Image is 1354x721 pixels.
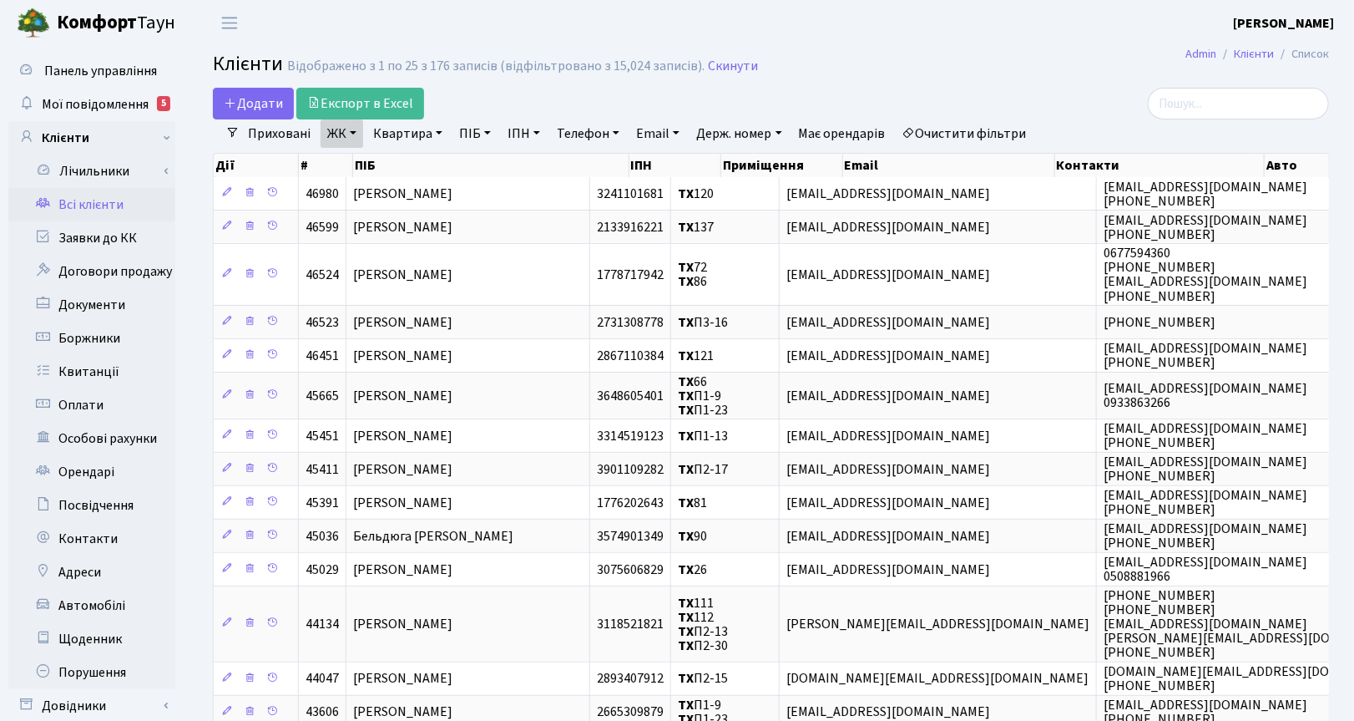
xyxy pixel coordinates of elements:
[353,154,629,177] th: ПІБ
[299,154,353,177] th: #
[786,387,990,405] span: [EMAIL_ADDRESS][DOMAIN_NAME]
[678,527,707,546] span: 90
[678,696,694,714] b: ТХ
[1104,486,1307,519] span: [EMAIL_ADDRESS][DOMAIN_NAME] [PHONE_NUMBER]
[306,670,339,688] span: 44047
[786,313,990,332] span: [EMAIL_ADDRESS][DOMAIN_NAME]
[157,96,170,111] div: 5
[452,119,498,148] a: ПІБ
[1104,313,1215,332] span: [PHONE_NUMBER]
[629,119,686,148] a: Email
[678,670,728,688] span: П2-15
[1104,520,1307,552] span: [EMAIL_ADDRESS][DOMAIN_NAME] [PHONE_NUMBER]
[306,313,339,332] span: 46523
[678,561,707,579] span: 26
[353,313,452,332] span: [PERSON_NAME]
[597,494,664,512] span: 1776202643
[8,622,175,656] a: Щоденник
[57,9,175,38] span: Таун
[678,527,694,546] b: ТХ
[306,561,339,579] span: 45029
[678,494,707,512] span: 81
[306,387,339,405] span: 45665
[597,185,664,203] span: 3241101681
[786,427,990,445] span: [EMAIL_ADDRESS][DOMAIN_NAME]
[19,155,175,188] a: Лічильники
[678,387,694,405] b: ТХ
[690,119,788,148] a: Держ. номер
[678,347,694,365] b: ТХ
[786,527,990,546] span: [EMAIL_ADDRESS][DOMAIN_NAME]
[597,527,664,546] span: 3574901349
[8,589,175,622] a: Автомобілі
[8,455,175,489] a: Орендарі
[678,608,694,627] b: ТХ
[678,258,694,277] b: ТХ
[353,615,452,633] span: [PERSON_NAME]
[597,427,664,445] span: 3314519123
[353,670,452,688] span: [PERSON_NAME]
[1104,211,1307,244] span: [EMAIL_ADDRESS][DOMAIN_NAME] [PHONE_NUMBER]
[224,94,283,113] span: Додати
[1265,154,1329,177] th: Авто
[678,313,694,332] b: ТХ
[678,273,694,292] b: ТХ
[786,266,990,284] span: [EMAIL_ADDRESS][DOMAIN_NAME]
[597,561,664,579] span: 3075606829
[8,255,175,288] a: Договори продажу
[1104,339,1307,372] span: [EMAIL_ADDRESS][DOMAIN_NAME] [PHONE_NUMBER]
[8,288,175,322] a: Документи
[678,637,694,655] b: ТХ
[306,427,339,445] span: 45451
[42,95,149,114] span: Мої повідомлення
[8,422,175,455] a: Особові рахунки
[306,460,339,479] span: 45411
[306,615,339,633] span: 44134
[209,9,250,37] button: Переключити навігацію
[678,460,728,479] span: П2-17
[678,622,694,641] b: ТХ
[353,527,513,546] span: Бельдюга [PERSON_NAME]
[1055,154,1266,177] th: Контакти
[678,347,714,365] span: 121
[1104,453,1307,485] span: [EMAIL_ADDRESS][DOMAIN_NAME] [PHONE_NUMBER]
[1104,244,1307,305] span: 0677594360 [PHONE_NUMBER] [EMAIL_ADDRESS][DOMAIN_NAME] [PHONE_NUMBER]
[678,594,728,655] span: 111 112 П2-13 П2-30
[306,266,339,284] span: 46524
[353,266,452,284] span: [PERSON_NAME]
[786,347,990,365] span: [EMAIL_ADDRESS][DOMAIN_NAME]
[597,460,664,479] span: 3901109282
[353,218,452,236] span: [PERSON_NAME]
[8,188,175,221] a: Всі клієнти
[792,119,892,148] a: Має орендарів
[597,615,664,633] span: 3118521821
[1160,37,1354,72] nav: breadcrumb
[353,494,452,512] span: [PERSON_NAME]
[1185,45,1216,63] a: Admin
[678,594,694,612] b: ТХ
[843,154,1055,177] th: Email
[678,218,694,236] b: ТХ
[306,185,339,203] span: 46980
[786,460,990,479] span: [EMAIL_ADDRESS][DOMAIN_NAME]
[353,427,452,445] span: [PERSON_NAME]
[1233,14,1334,33] b: [PERSON_NAME]
[306,218,339,236] span: 46599
[213,88,294,119] a: Додати
[501,119,547,148] a: ІПН
[1104,419,1307,452] span: [EMAIL_ADDRESS][DOMAIN_NAME] [PHONE_NUMBER]
[678,561,694,579] b: ТХ
[287,58,705,74] div: Відображено з 1 по 25 з 176 записів (відфільтровано з 15,024 записів).
[1104,178,1307,211] span: [EMAIL_ADDRESS][DOMAIN_NAME] [PHONE_NUMBER]
[786,615,1089,633] span: [PERSON_NAME][EMAIL_ADDRESS][DOMAIN_NAME]
[786,670,1089,688] span: [DOMAIN_NAME][EMAIL_ADDRESS][DOMAIN_NAME]
[213,49,283,79] span: Клієнти
[8,556,175,589] a: Адреси
[17,7,50,40] img: logo.png
[597,313,664,332] span: 2731308778
[241,119,317,148] a: Приховані
[597,387,664,405] span: 3648605401
[597,218,664,236] span: 2133916221
[678,218,714,236] span: 137
[1104,379,1307,412] span: [EMAIL_ADDRESS][DOMAIN_NAME] 0933863266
